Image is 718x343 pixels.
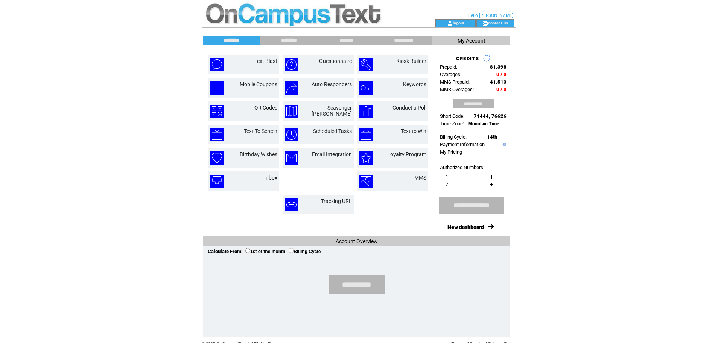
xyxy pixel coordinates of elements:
[244,128,277,134] a: Text To Screen
[496,87,507,92] span: 0 / 0
[414,175,426,181] a: MMS
[487,134,497,140] span: 14th
[208,248,243,254] span: Calculate From:
[359,81,373,95] img: keywords.png
[312,81,352,87] a: Auto Responders
[210,175,224,188] img: inbox.png
[245,249,285,254] label: 1st of the month
[210,151,224,165] img: birthday-wishes.png
[313,128,352,134] a: Scheduled Tasks
[312,105,352,117] a: Scavenger [PERSON_NAME]
[440,79,470,85] span: MMS Prepaid:
[440,113,464,119] span: Short Code:
[440,134,467,140] span: Billing Cycle:
[210,81,224,95] img: mobile-coupons.png
[501,143,506,146] img: help.gif
[240,81,277,87] a: Mobile Coupons
[359,58,373,71] img: kiosk-builder.png
[210,105,224,118] img: qr-codes.png
[440,142,485,147] a: Payment Information
[285,105,298,118] img: scavenger-hunt.png
[474,113,507,119] span: 71444, 76626
[440,149,462,155] a: My Pricing
[458,38,485,44] span: My Account
[446,181,449,187] span: 2.
[447,20,453,26] img: account_icon.gif
[285,198,298,211] img: tracking-url.png
[482,20,488,26] img: contact_us_icon.gif
[488,20,508,25] a: contact us
[319,58,352,64] a: Questionnaire
[447,224,484,230] a: New dashboard
[468,121,499,127] span: Mountain Time
[285,81,298,95] img: auto-responders.png
[440,87,474,92] span: MMS Overages:
[467,13,513,18] span: Hello [PERSON_NAME]
[440,72,461,77] span: Overages:
[312,151,352,157] a: Email Integration
[387,151,426,157] a: Loyalty Program
[490,64,507,70] span: 81,398
[289,249,321,254] label: Billing Cycle
[453,20,464,25] a: logout
[321,198,352,204] a: Tracking URL
[403,81,426,87] a: Keywords
[396,58,426,64] a: Kiosk Builder
[440,121,464,127] span: Time Zone:
[359,105,373,118] img: conduct-a-poll.png
[336,238,378,244] span: Account Overview
[440,64,457,70] span: Prepaid:
[359,128,373,141] img: text-to-win.png
[285,58,298,71] img: questionnaire.png
[254,58,277,64] a: Text Blast
[210,128,224,141] img: text-to-screen.png
[359,175,373,188] img: mms.png
[446,174,449,180] span: 1.
[285,151,298,165] img: email-integration.png
[496,72,507,77] span: 0 / 0
[456,56,479,61] span: CREDITS
[490,79,507,85] span: 41,513
[401,128,426,134] a: Text to Win
[210,58,224,71] img: text-blast.png
[245,248,250,253] input: 1st of the month
[359,151,373,165] img: loyalty-program.png
[240,151,277,157] a: Birthday Wishes
[392,105,426,111] a: Conduct a Poll
[254,105,277,111] a: QR Codes
[264,175,277,181] a: Inbox
[289,248,294,253] input: Billing Cycle
[285,128,298,141] img: scheduled-tasks.png
[440,165,484,170] span: Authorized Numbers:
